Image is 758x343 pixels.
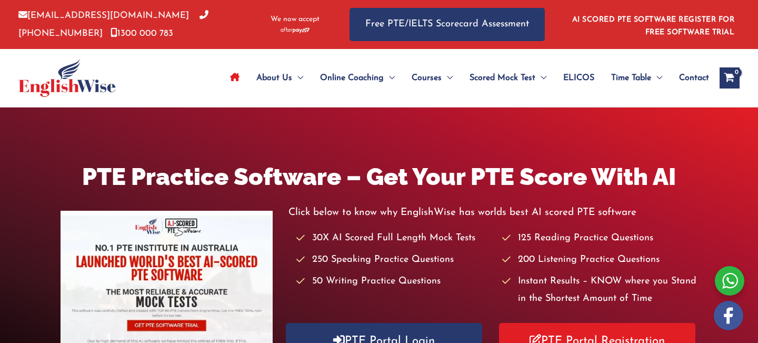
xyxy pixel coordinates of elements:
a: Time TableMenu Toggle [603,60,671,96]
li: Instant Results – KNOW where you Stand in the Shortest Amount of Time [502,273,697,308]
a: Online CoachingMenu Toggle [312,60,403,96]
li: 250 Speaking Practice Questions [296,251,492,269]
a: AI SCORED PTE SOFTWARE REGISTER FOR FREE SOFTWARE TRIAL [572,16,735,36]
a: Scored Mock TestMenu Toggle [461,60,555,96]
li: 125 Reading Practice Questions [502,230,697,247]
a: CoursesMenu Toggle [403,60,461,96]
aside: Header Widget 1 [566,7,740,42]
img: white-facebook.png [714,301,743,330]
nav: Site Navigation: Main Menu [222,60,709,96]
span: ELICOS [563,60,594,96]
img: cropped-ew-logo [18,59,116,97]
span: Courses [412,60,442,96]
li: 50 Writing Practice Questions [296,273,492,290]
span: Online Coaching [320,60,384,96]
li: 200 Listening Practice Questions [502,251,697,269]
span: Menu Toggle [651,60,662,96]
span: About Us [256,60,292,96]
span: Time Table [611,60,651,96]
span: Scored Mock Test [470,60,535,96]
a: Contact [671,60,709,96]
li: 30X AI Scored Full Length Mock Tests [296,230,492,247]
a: ELICOS [555,60,603,96]
span: We now accept [271,14,320,25]
a: Free PTE/IELTS Scorecard Assessment [350,8,545,41]
span: Menu Toggle [384,60,395,96]
a: [EMAIL_ADDRESS][DOMAIN_NAME] [18,11,189,20]
a: About UsMenu Toggle [248,60,312,96]
span: Menu Toggle [292,60,303,96]
img: Afterpay-Logo [281,27,310,33]
p: Click below to know why EnglishWise has worlds best AI scored PTE software [288,204,697,221]
a: 1300 000 783 [111,29,173,38]
span: Contact [679,60,709,96]
span: Menu Toggle [442,60,453,96]
a: View Shopping Cart, empty [720,67,740,89]
span: Menu Toggle [535,60,546,96]
a: [PHONE_NUMBER] [18,11,208,37]
h1: PTE Practice Software – Get Your PTE Score With AI [61,160,697,193]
